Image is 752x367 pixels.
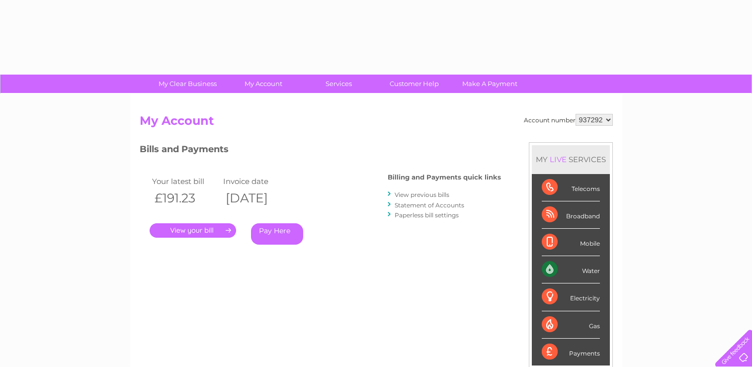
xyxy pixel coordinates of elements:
[150,188,221,208] th: £191.23
[542,201,600,229] div: Broadband
[532,145,610,174] div: MY SERVICES
[395,211,459,219] a: Paperless bill settings
[388,174,501,181] h4: Billing and Payments quick links
[542,174,600,201] div: Telecoms
[524,114,613,126] div: Account number
[542,256,600,283] div: Water
[221,175,292,188] td: Invoice date
[251,223,303,245] a: Pay Here
[395,201,464,209] a: Statement of Accounts
[542,311,600,339] div: Gas
[548,155,569,164] div: LIVE
[140,114,613,133] h2: My Account
[150,223,236,238] a: .
[221,188,292,208] th: [DATE]
[150,175,221,188] td: Your latest bill
[147,75,229,93] a: My Clear Business
[298,75,380,93] a: Services
[140,142,501,160] h3: Bills and Payments
[449,75,531,93] a: Make A Payment
[222,75,304,93] a: My Account
[395,191,449,198] a: View previous bills
[542,283,600,311] div: Electricity
[373,75,455,93] a: Customer Help
[542,339,600,366] div: Payments
[542,229,600,256] div: Mobile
